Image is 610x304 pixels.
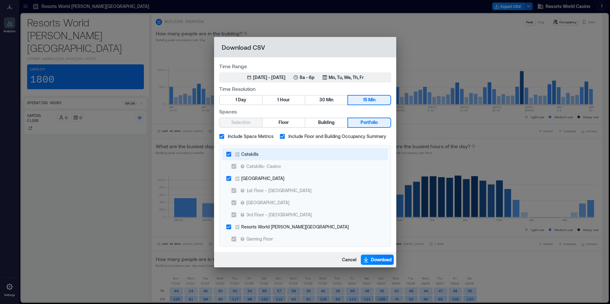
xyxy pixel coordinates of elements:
[288,133,386,140] span: Include Floor and Building Occupancy Summary
[219,72,391,83] button: [DATE] - [DATE]8a - 6pMo, Tu, We, Th, Fr
[340,255,358,265] button: Cancel
[246,199,289,206] div: [GEOGRAPHIC_DATA]
[263,96,305,105] button: 1 Hour
[305,118,347,127] button: Building
[368,96,376,104] span: Min
[329,74,364,81] p: Mo, Tu, We, Th, Fr
[241,175,284,182] div: [GEOGRAPHIC_DATA]
[361,119,378,127] span: Portfolio
[277,96,279,104] span: 1
[246,187,311,194] div: 1st Floor - [GEOGRAPHIC_DATA]
[363,96,367,104] span: 15
[300,74,315,81] p: 8a - 6p
[348,96,390,105] button: 15 Min
[214,37,396,57] h2: Download CSV
[253,74,286,81] div: [DATE] - [DATE]
[319,96,325,104] span: 30
[342,257,356,263] span: Cancel
[361,255,394,265] button: Download
[241,223,349,230] div: Resorts World [PERSON_NAME][GEOGRAPHIC_DATA]
[246,163,281,170] div: Catskills- Casino
[219,85,391,92] label: Time Resolution
[348,118,390,127] button: Portfolio
[280,96,290,104] span: Hour
[279,119,289,127] span: Floor
[326,96,333,104] span: Min
[305,96,347,105] button: 30 Min
[318,119,335,127] span: Building
[238,96,246,104] span: Day
[371,257,392,263] span: Download
[219,108,391,115] label: Spaces
[241,151,258,157] div: Catskills
[235,96,237,104] span: 1
[263,118,305,127] button: Floor
[246,211,312,218] div: 3rd Floor - [GEOGRAPHIC_DATA]
[220,96,262,105] button: 1 Day
[219,62,391,70] label: Time Range
[246,235,273,242] div: Gaming Floor
[228,133,273,140] span: Include Space Metrics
